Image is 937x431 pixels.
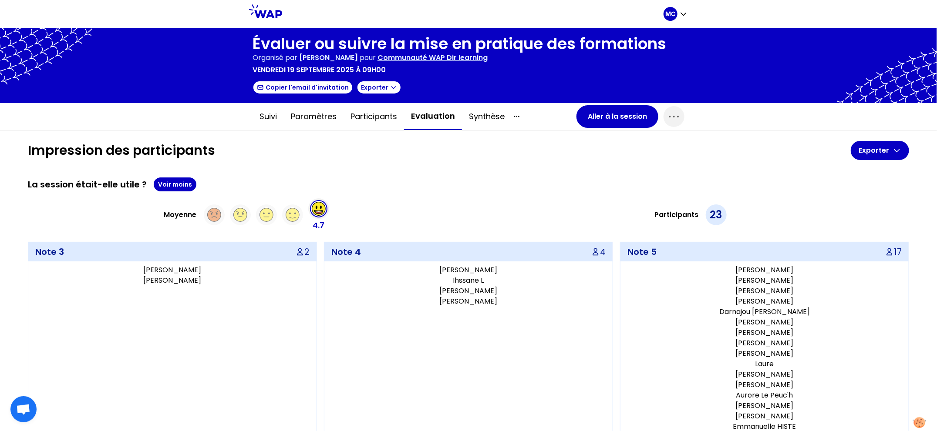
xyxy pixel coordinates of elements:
p: Note 3 [35,246,64,258]
p: [PERSON_NAME] [32,265,313,275]
p: Laure [624,359,905,369]
p: 4 [600,246,606,258]
p: [PERSON_NAME] [328,296,609,307]
div: La session était-elle utile ? [28,177,909,191]
button: Exporter [357,80,401,94]
p: [PERSON_NAME] [624,317,905,327]
p: Ihssane L [328,275,609,286]
button: Suivi [253,104,284,130]
button: Exporter [851,141,909,160]
button: Synthèse [462,104,512,130]
button: Evaluation [404,103,462,130]
p: Communauté WAP Dir learning [377,53,488,63]
p: Note 5 [627,246,657,258]
p: [PERSON_NAME] [328,286,609,296]
p: [PERSON_NAME] [624,411,905,421]
p: [PERSON_NAME] [624,286,905,296]
p: [PERSON_NAME] [624,265,905,275]
button: Paramètres [284,104,344,130]
h1: Impression des participants [28,143,851,158]
p: Darnajou [PERSON_NAME] [624,307,905,317]
p: 17 [894,246,902,258]
p: [PERSON_NAME] [624,338,905,348]
p: 23 [710,208,722,222]
button: Voir moins [154,177,196,191]
h3: Moyenne [164,210,197,220]
p: pour [360,53,376,63]
p: [PERSON_NAME] [624,327,905,338]
button: Participants [344,104,404,130]
p: Organisé par [253,53,297,63]
h3: Participants [655,210,699,220]
p: [PERSON_NAME] [624,348,905,359]
h1: Évaluer ou suivre la mise en pratique des formations [253,35,666,53]
p: Note 4 [331,246,361,258]
p: [PERSON_NAME] [624,380,905,390]
p: [PERSON_NAME] [624,296,905,307]
p: [PERSON_NAME] [328,265,609,275]
p: 4.7 [313,219,324,231]
div: Ouvrir le chat [10,396,37,422]
span: [PERSON_NAME] [299,53,358,63]
p: Aurore Le Peuc'h [624,390,905,401]
p: 2 [304,246,310,258]
button: Aller à la session [576,105,658,128]
p: vendredi 19 septembre 2025 à 09h00 [253,65,386,75]
button: Copier l'email d'invitation [253,80,353,94]
p: [PERSON_NAME] [32,275,313,286]
button: MC [664,7,688,21]
p: [PERSON_NAME] [624,369,905,380]
p: [PERSON_NAME] [624,275,905,286]
p: [PERSON_NAME] [624,401,905,411]
p: MC [666,10,676,18]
